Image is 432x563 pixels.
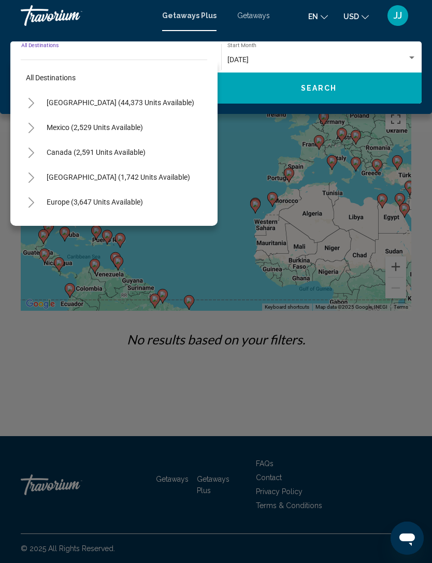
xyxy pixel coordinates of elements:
[391,522,424,555] iframe: Button to launch messaging window
[47,198,143,206] span: Europe (3,647 units available)
[162,11,217,20] a: Getaways Plus
[301,84,337,93] span: Search
[394,10,402,21] span: JJ
[47,98,194,107] span: [GEOGRAPHIC_DATA] (44,373 units available)
[41,165,195,189] button: [GEOGRAPHIC_DATA] (1,742 units available)
[21,167,41,187] button: Toggle Caribbean & Atlantic Islands (1,742 units available)
[26,74,76,82] span: All destinations
[21,117,41,138] button: Toggle Mexico (2,529 units available)
[47,148,146,156] span: Canada (2,591 units available)
[343,9,369,24] button: Change currency
[216,73,422,104] button: Search
[343,12,359,21] span: USD
[21,192,41,212] button: Toggle Europe (3,647 units available)
[21,5,152,26] a: Travorium
[41,215,149,239] button: Australia (215 units available)
[308,12,318,21] span: en
[41,116,148,139] button: Mexico (2,529 units available)
[21,92,41,113] button: Toggle United States (44,373 units available)
[21,66,207,90] button: All destinations
[41,190,148,214] button: Europe (3,647 units available)
[308,9,328,24] button: Change language
[41,91,199,114] button: [GEOGRAPHIC_DATA] (44,373 units available)
[384,5,411,26] button: User Menu
[21,216,41,237] button: Toggle Australia (215 units available)
[237,11,270,20] a: Getaways
[41,140,151,164] button: Canada (2,591 units available)
[227,55,249,64] span: [DATE]
[47,123,143,132] span: Mexico (2,529 units available)
[47,173,190,181] span: [GEOGRAPHIC_DATA] (1,742 units available)
[21,142,41,163] button: Toggle Canada (2,591 units available)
